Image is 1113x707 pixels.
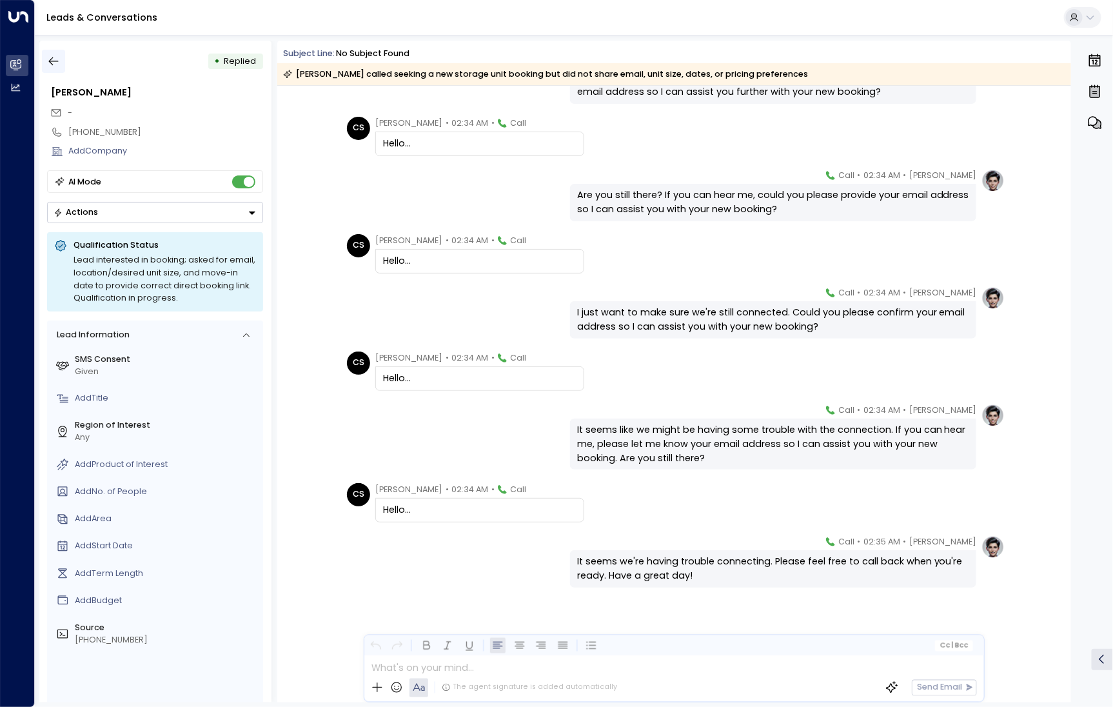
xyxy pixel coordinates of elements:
span: • [491,352,495,364]
span: 02:35 AM [863,535,900,548]
div: AddProduct of Interest [75,459,259,471]
span: 02:34 AM [863,286,900,299]
div: AI Mode [68,175,102,188]
span: • [491,234,495,247]
span: 02:34 AM [451,117,488,130]
div: Given [75,366,259,378]
div: Actions [54,207,98,217]
div: CS [347,117,370,140]
span: Call [838,535,854,548]
span: • [446,117,449,130]
span: • [446,234,449,247]
span: [PERSON_NAME] [909,535,976,548]
div: • [214,51,220,72]
span: Call [510,234,526,247]
span: • [858,169,861,182]
span: • [858,535,861,548]
button: Redo [389,638,406,654]
div: CS [347,483,370,506]
div: No subject found [336,48,409,60]
span: • [903,286,907,299]
span: • [903,535,907,548]
div: Button group with a nested menu [47,202,263,223]
div: I just want to make sure we're still connected. Could you please confirm your email address so I ... [577,306,969,334]
span: • [903,404,907,417]
button: Actions [47,202,263,223]
span: • [858,286,861,299]
button: Undo [368,638,384,654]
p: Qualification Status [74,239,256,251]
label: Region of Interest [75,419,259,432]
div: [PERSON_NAME] [51,86,263,100]
span: • [446,352,449,364]
div: Hello... [383,254,576,268]
div: It seems we're having trouble connecting. Please feel free to call back when you're ready. Have a... [577,555,969,583]
div: The agent signature is added automatically [442,682,617,693]
span: [PERSON_NAME] [909,169,976,182]
span: [PERSON_NAME] [375,117,442,130]
span: • [446,483,449,496]
span: • [858,404,861,417]
div: Hello... [383,503,576,517]
div: AddNo. of People [75,486,259,498]
div: [PHONE_NUMBER] [68,126,263,139]
span: [PERSON_NAME] [375,483,442,496]
div: It seems like we got disconnected for a moment. Could you please provide your email address so I ... [577,71,969,99]
div: Lead interested in booking; asked for email, location/desired unit size, and move-in date to prov... [74,254,256,304]
div: Any [75,432,259,444]
span: Call [838,286,854,299]
img: profile-logo.png [981,286,1005,310]
span: Subject Line: [283,48,335,59]
div: [PERSON_NAME] called seeking a new storage unit booking but did not share email, unit size, dates... [283,68,808,81]
span: • [491,117,495,130]
div: Are you still there? If you can hear me, could you please provide your email address so I can ass... [577,188,969,216]
span: Call [510,117,526,130]
button: Cc|Bcc [935,640,973,651]
span: Call [838,169,854,182]
img: profile-logo.png [981,169,1005,192]
span: 02:34 AM [451,352,488,364]
span: • [903,169,907,182]
div: [PHONE_NUMBER] [75,634,259,646]
span: • [491,483,495,496]
div: Hello... [383,372,576,386]
div: Hello... [383,137,576,151]
span: 02:34 AM [451,234,488,247]
span: Call [510,352,526,364]
span: Cc Bcc [940,642,969,650]
img: profile-logo.png [981,535,1005,559]
label: SMS Consent [75,353,259,366]
span: | [952,642,954,650]
div: AddStart Date [75,540,259,552]
span: [PERSON_NAME] [909,404,976,417]
div: Lead Information [52,329,129,341]
span: [PERSON_NAME] [909,286,976,299]
div: CS [347,352,370,375]
div: CS [347,234,370,257]
span: 02:34 AM [863,404,900,417]
span: Replied [224,55,257,66]
span: [PERSON_NAME] [375,352,442,364]
div: AddCompany [68,145,263,157]
label: Source [75,622,259,634]
div: It seems like we might be having some trouble with the connection. If you can hear me, please let... [577,423,969,465]
span: Call [510,483,526,496]
div: AddTerm Length [75,568,259,580]
div: AddTitle [75,392,259,404]
span: - [68,107,72,118]
div: AddBudget [75,595,259,607]
span: [PERSON_NAME] [375,234,442,247]
img: profile-logo.png [981,404,1005,427]
span: 02:34 AM [451,483,488,496]
span: 02:34 AM [863,169,900,182]
a: Leads & Conversations [46,11,157,24]
div: AddArea [75,513,259,525]
span: Call [838,404,854,417]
